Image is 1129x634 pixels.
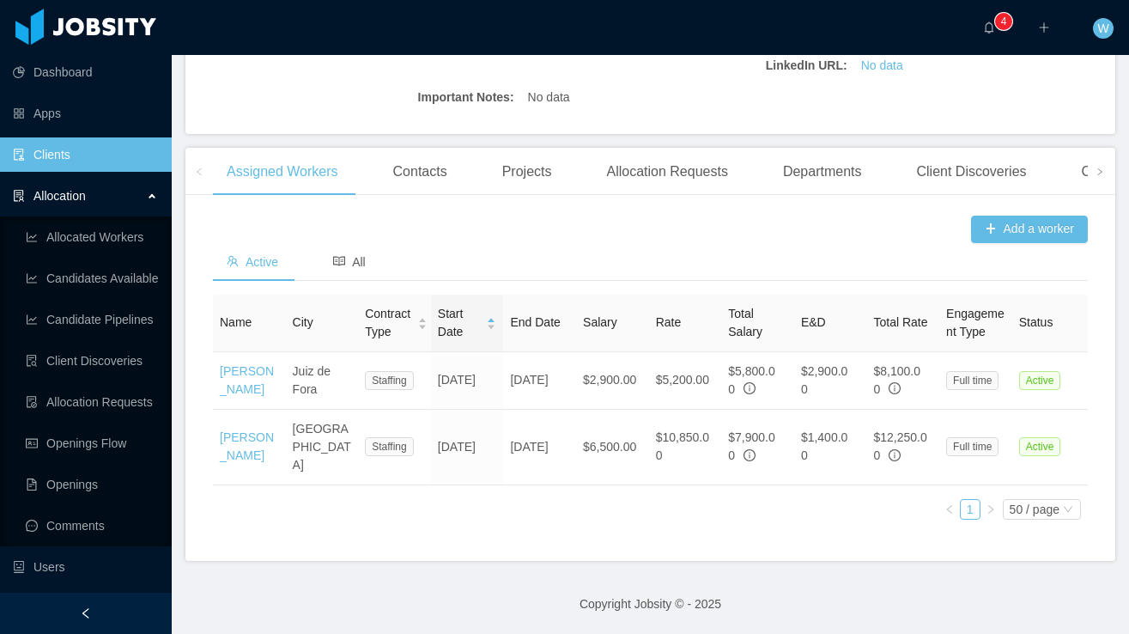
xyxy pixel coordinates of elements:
[365,437,413,456] span: Staffing
[971,216,1088,243] button: icon: plusAdd a worker
[172,575,1129,634] footer: Copyright Jobsity © - 2025
[26,426,158,460] a: icon: idcardOpenings Flow
[13,190,25,202] i: icon: solution
[487,322,496,327] i: icon: caret-down
[1001,13,1007,30] p: 4
[1097,18,1108,39] span: W
[195,168,203,176] i: icon: left
[728,364,775,396] span: $5,800.00
[333,255,366,269] span: All
[486,315,496,327] div: Sort
[26,302,158,337] a: icon: line-chartCandidate Pipelines
[286,410,359,485] td: [GEOGRAPHIC_DATA]
[889,382,901,394] span: info-circle
[365,305,410,341] span: Contract Type
[418,322,428,327] i: icon: caret-down
[489,148,566,196] div: Projects
[418,316,428,321] i: icon: caret-up
[361,88,514,107] b: Important Notes:
[1063,504,1073,516] i: icon: down
[801,315,826,329] span: E&D
[26,385,158,419] a: icon: file-doneAllocation Requests
[939,499,960,520] li: Previous Page
[576,352,649,410] td: $2,900.00
[510,315,560,329] span: End Date
[1038,21,1050,34] i: icon: plus
[980,499,1001,520] li: Next Page
[861,57,903,75] a: No data
[13,591,158,625] a: icon: user
[656,315,682,329] span: Rate
[227,255,239,267] i: icon: team
[744,382,756,394] span: info-circle
[13,55,158,89] a: icon: pie-chartDashboard
[592,148,741,196] div: Allocation Requests
[728,307,762,338] span: Total Salary
[1019,315,1053,329] span: Status
[1019,371,1061,390] span: Active
[961,500,980,519] a: 1
[1019,437,1061,456] span: Active
[695,57,847,75] b: LinkedIn URL:
[1010,500,1059,519] div: 50 / page
[983,21,995,34] i: icon: bell
[986,504,996,515] i: icon: right
[946,437,998,456] span: Full time
[769,148,876,196] div: Departments
[220,430,274,462] a: [PERSON_NAME]
[889,449,901,461] span: info-circle
[583,315,617,329] span: Salary
[213,148,352,196] div: Assigned Workers
[227,255,278,269] span: Active
[728,430,775,462] span: $7,900.00
[503,410,576,485] td: [DATE]
[13,96,158,131] a: icon: appstoreApps
[431,352,504,410] td: [DATE]
[873,315,927,329] span: Total Rate
[946,371,998,390] span: Full time
[220,315,252,329] span: Name
[33,189,86,203] span: Allocation
[528,88,570,107] span: No data
[26,467,158,502] a: icon: file-textOpenings
[26,261,158,296] a: icon: line-chartCandidates Available
[576,410,649,485] td: $6,500.00
[379,148,461,196] div: Contacts
[365,371,413,390] span: Staffing
[13,137,158,172] a: icon: auditClients
[995,13,1012,30] sup: 4
[417,315,428,327] div: Sort
[944,504,955,515] i: icon: left
[333,255,345,267] i: icon: read
[438,305,480,341] span: Start Date
[286,352,359,410] td: Juiz de Fora
[946,307,1005,338] span: Engagement Type
[902,148,1040,196] div: Client Discoveries
[801,364,848,396] span: $2,900.00
[487,316,496,321] i: icon: caret-up
[960,499,980,520] li: 1
[26,509,158,543] a: icon: messageComments
[649,410,722,485] td: $10,850.00
[1096,168,1104,176] i: icon: right
[293,315,313,329] span: City
[649,352,722,410] td: $5,200.00
[13,550,158,584] a: icon: robotUsers
[801,430,848,462] span: $1,400.00
[220,364,274,396] a: [PERSON_NAME]
[26,220,158,254] a: icon: line-chartAllocated Workers
[431,410,504,485] td: [DATE]
[873,430,926,462] span: $12,250.00
[744,449,756,461] span: info-circle
[873,364,920,396] span: $8,100.00
[503,352,576,410] td: [DATE]
[26,344,158,378] a: icon: file-searchClient Discoveries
